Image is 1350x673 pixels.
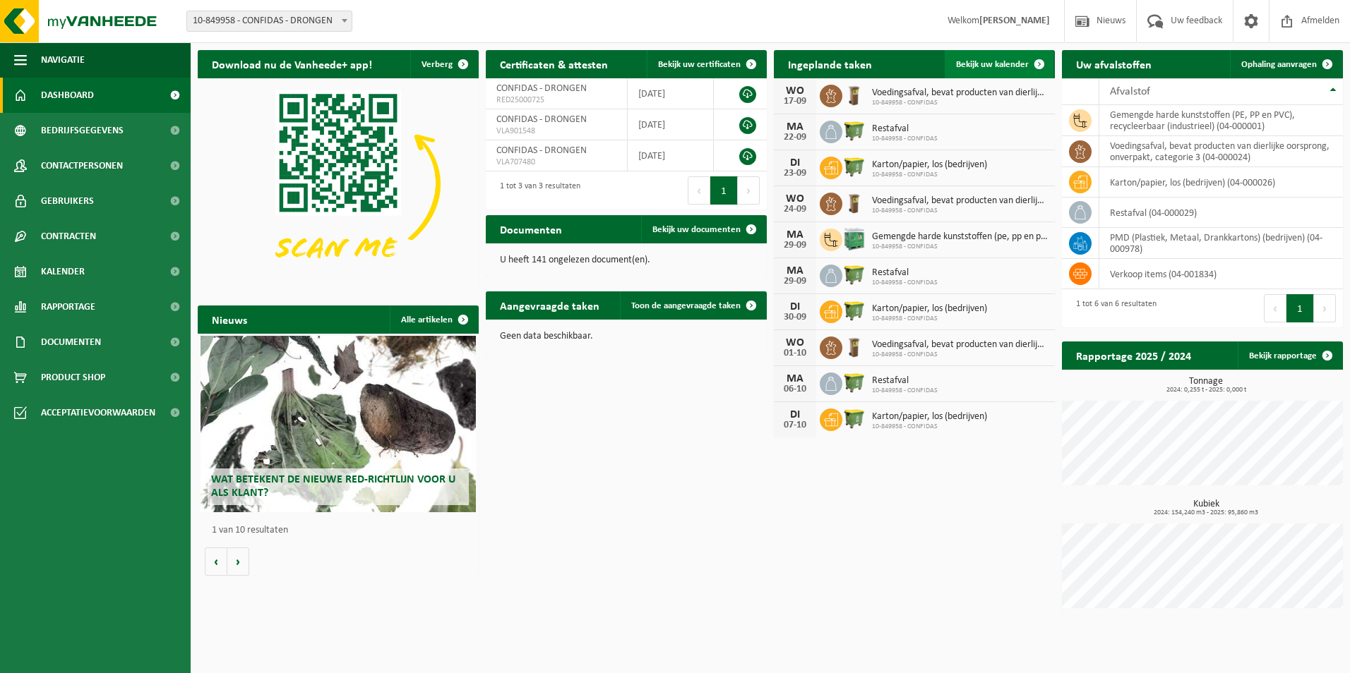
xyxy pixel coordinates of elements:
[781,97,809,107] div: 17-09
[872,411,987,423] span: Karton/papier, los (bedrijven)
[41,289,95,325] span: Rapportage
[198,305,261,333] h2: Nieuws
[212,526,472,535] p: 1 van 10 resultaten
[41,360,105,395] span: Product Shop
[658,60,741,69] span: Bekijk uw certificaten
[422,60,453,69] span: Verberg
[872,207,1048,215] span: 10-849958 - CONFIDAS
[1069,499,1343,516] h3: Kubiek
[652,225,741,234] span: Bekijk uw documenten
[500,332,753,341] p: Geen data beschikbaar.
[631,301,741,310] span: Toon de aangevraagde taken
[872,303,987,315] span: Karton/papier, los (bedrijven)
[956,60,1029,69] span: Bekijk uw kalender
[872,123,938,135] span: Restafval
[1099,167,1343,198] td: karton/papier, los (bedrijven) (04-000026)
[1099,228,1343,259] td: PMD (Plastiek, Metaal, Drankkartons) (bedrijven) (04-000978)
[842,298,866,322] img: WB-1100-HPE-GN-50
[1062,50,1166,78] h2: Uw afvalstoffen
[872,171,987,179] span: 10-849958 - CONFIDAS
[41,219,96,254] span: Contracten
[227,547,249,576] button: Volgende
[781,384,809,394] div: 06-10
[41,148,123,183] span: Contactpersonen
[872,339,1048,351] span: Voedingsafval, bevat producten van dierlijke oorsprong, onverpakt, categorie 3
[774,50,886,78] h2: Ingeplande taken
[781,157,809,169] div: DI
[486,50,622,78] h2: Certificaten & attesten
[201,336,476,512] a: Wat betekent de nieuwe RED-richtlijn voor u als klant?
[41,42,85,78] span: Navigatie
[1069,387,1343,394] span: 2024: 0,255 t - 2025: 0,000 t
[781,277,809,286] div: 29-09
[1069,293,1157,324] div: 1 tot 6 van 6 resultaten
[872,315,987,323] span: 10-849958 - CONFIDAS
[486,215,576,243] h2: Documenten
[647,50,765,78] a: Bekijk uw certificaten
[41,254,85,289] span: Kalender
[872,87,1048,99] span: Voedingsafval, bevat producten van dierlijke oorsprong, onverpakt, categorie 3
[410,50,477,78] button: Verberg
[842,190,866,214] img: WB-0140-HPE-BN-01
[781,205,809,214] div: 24-09
[496,83,587,94] span: CONFIDAS - DRONGEN
[710,176,738,205] button: 1
[872,267,938,279] span: Restafval
[872,279,938,287] span: 10-849958 - CONFIDAS
[781,193,809,205] div: WO
[496,114,587,125] span: CONFIDAS - DRONGEN
[781,121,809,133] div: MA
[496,126,616,137] span: VLA901548
[842,83,866,107] img: WB-0140-HPE-BN-01
[500,255,753,265] p: U heeft 141 ongelezen document(en).
[1264,294,1286,322] button: Previous
[1286,294,1314,322] button: 1
[781,301,809,313] div: DI
[186,11,352,32] span: 10-849958 - CONFIDAS - DRONGEN
[41,113,124,148] span: Bedrijfsgegevens
[872,243,1048,251] span: 10-849958 - CONFIDAS
[496,145,587,156] span: CONFIDAS - DRONGEN
[781,420,809,430] div: 07-10
[628,109,714,140] td: [DATE]
[842,370,866,394] img: WB-1100-HPE-GN-50
[842,334,866,358] img: WB-0140-HPE-BN-01
[496,157,616,168] span: VLA707480
[781,85,809,97] div: WO
[1069,377,1343,394] h3: Tonnage
[486,291,614,319] h2: Aangevraagde taken
[198,50,386,78] h2: Download nu de Vanheede+ app!
[620,291,765,320] a: Toon de aangevraagde taken
[1069,509,1343,516] span: 2024: 154,240 m3 - 2025: 95,860 m3
[781,133,809,143] div: 22-09
[1099,198,1343,228] td: restafval (04-000029)
[198,78,479,289] img: Download de VHEPlus App
[781,265,809,277] div: MA
[872,159,987,171] span: Karton/papier, los (bedrijven)
[211,474,455,499] span: Wat betekent de nieuwe RED-richtlijn voor u als klant?
[872,135,938,143] span: 10-849958 - CONFIDAS
[1099,136,1343,167] td: voedingsafval, bevat producten van dierlijke oorsprong, onverpakt, categorie 3 (04-000024)
[781,348,809,358] div: 01-10
[41,395,155,430] span: Acceptatievoorwaarden
[872,351,1048,359] span: 10-849958 - CONFIDAS
[1314,294,1336,322] button: Next
[781,409,809,420] div: DI
[842,262,866,286] img: WB-1100-HPE-GN-50
[872,195,1048,207] span: Voedingsafval, bevat producten van dierlijke oorsprong, onverpakt, categorie 3
[688,176,710,205] button: Previous
[781,373,809,384] div: MA
[781,313,809,322] div: 30-09
[187,11,352,31] span: 10-849958 - CONFIDAS - DRONGEN
[41,325,101,360] span: Documenten
[1241,60,1317,69] span: Ophaling aanvragen
[1110,86,1150,97] span: Afvalstof
[781,241,809,250] div: 29-09
[945,50,1053,78] a: Bekijk uw kalender
[496,95,616,106] span: RED25000725
[842,406,866,430] img: WB-1100-HPE-GN-50
[493,175,580,206] div: 1 tot 3 van 3 resultaten
[781,169,809,178] div: 23-09
[872,231,1048,243] span: Gemengde harde kunststoffen (pe, pp en pvc), recycleerbaar (industrieel)
[872,99,1048,107] span: 10-849958 - CONFIDAS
